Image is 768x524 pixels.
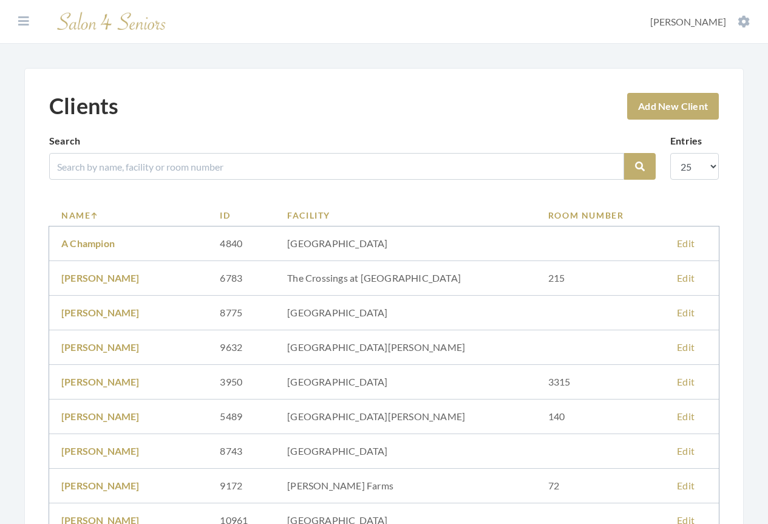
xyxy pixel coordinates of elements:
[61,480,140,491] a: [PERSON_NAME]
[61,272,140,284] a: [PERSON_NAME]
[61,445,140,457] a: [PERSON_NAME]
[275,400,536,434] td: [GEOGRAPHIC_DATA][PERSON_NAME]
[627,93,719,120] a: Add New Client
[677,341,695,353] a: Edit
[677,445,695,457] a: Edit
[49,93,118,119] h1: Clients
[670,134,702,148] label: Entries
[677,307,695,318] a: Edit
[536,261,665,296] td: 215
[61,376,140,387] a: [PERSON_NAME]
[536,469,665,503] td: 72
[275,226,536,261] td: [GEOGRAPHIC_DATA]
[61,307,140,318] a: [PERSON_NAME]
[208,469,275,503] td: 9172
[677,376,695,387] a: Edit
[208,434,275,469] td: 8743
[49,153,624,180] input: Search by name, facility or room number
[61,209,195,222] a: Name
[548,209,653,222] a: Room Number
[536,400,665,434] td: 140
[208,400,275,434] td: 5489
[677,272,695,284] a: Edit
[208,261,275,296] td: 6783
[677,410,695,422] a: Edit
[677,480,695,491] a: Edit
[677,237,695,249] a: Edit
[220,209,263,222] a: ID
[275,261,536,296] td: The Crossings at [GEOGRAPHIC_DATA]
[650,16,726,27] span: [PERSON_NAME]
[287,209,524,222] a: Facility
[208,330,275,365] td: 9632
[61,341,140,353] a: [PERSON_NAME]
[208,296,275,330] td: 8775
[536,365,665,400] td: 3315
[61,410,140,422] a: [PERSON_NAME]
[208,226,275,261] td: 4840
[275,434,536,469] td: [GEOGRAPHIC_DATA]
[275,469,536,503] td: [PERSON_NAME] Farms
[51,7,172,36] img: Salon 4 Seniors
[275,330,536,365] td: [GEOGRAPHIC_DATA][PERSON_NAME]
[208,365,275,400] td: 3950
[647,15,753,29] button: [PERSON_NAME]
[61,237,115,249] a: A Champion
[275,296,536,330] td: [GEOGRAPHIC_DATA]
[275,365,536,400] td: [GEOGRAPHIC_DATA]
[49,134,80,148] label: Search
